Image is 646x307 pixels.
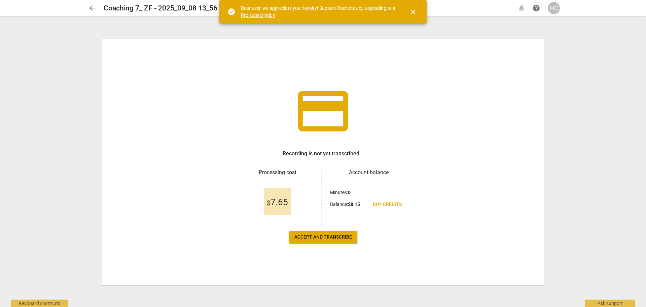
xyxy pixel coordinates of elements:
[11,300,68,307] div: Keyboard shortcuts
[409,8,417,16] span: close
[241,5,397,19] div: Dear user, we appreciate your loyalty! Support RaeNotes by upgrading to a
[405,4,421,20] button: Close
[241,12,275,18] a: Pro subscription
[585,300,635,307] div: Ask support
[227,8,236,16] span: check_circle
